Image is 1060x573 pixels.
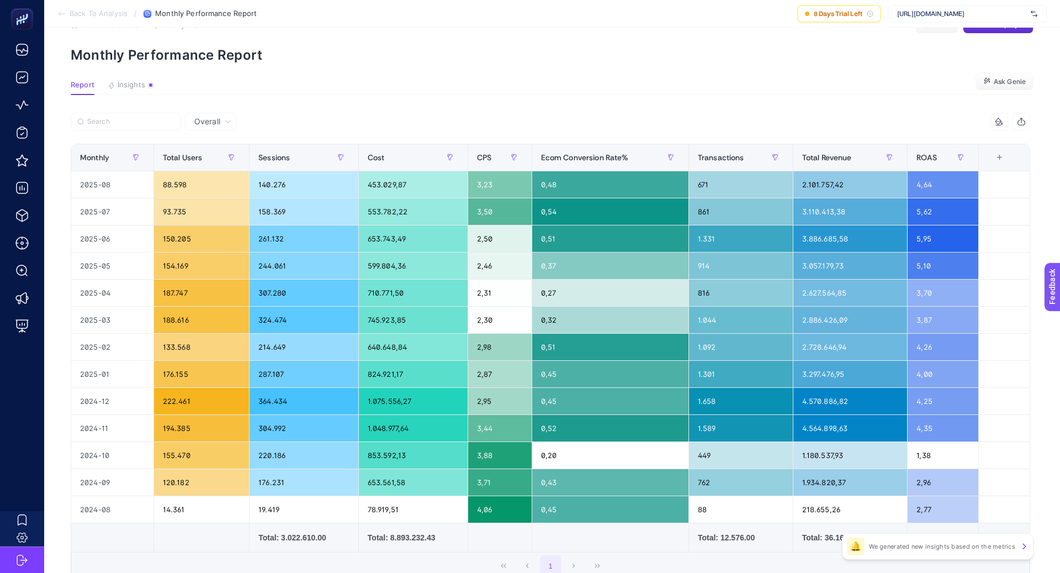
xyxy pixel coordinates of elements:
[532,415,688,441] div: 0,52
[71,496,153,523] div: 2024-08
[154,334,249,360] div: 133.568
[793,225,908,252] div: 3.886.685,58
[468,171,532,198] div: 3,23
[87,118,174,126] input: Search
[368,532,459,543] div: Total: 8.893.232.43
[468,307,532,333] div: 2,30
[908,334,978,360] div: 4,26
[468,253,532,279] div: 2,46
[250,361,358,387] div: 287.107
[71,469,153,496] div: 2024-09
[71,225,153,252] div: 2025-06
[689,469,793,496] div: 762
[250,280,358,306] div: 307.280
[689,442,793,469] div: 449
[154,171,249,198] div: 88.598
[194,116,220,127] span: Overall
[814,9,862,18] span: 8 Days Trial Left
[532,496,688,523] div: 0,45
[154,253,249,279] div: 154.169
[71,81,94,90] span: Report
[71,361,153,387] div: 2025-01
[71,442,153,469] div: 2024-10
[847,538,865,555] div: 🔔
[468,496,532,523] div: 4,06
[154,198,249,225] div: 93.735
[908,361,978,387] div: 4,00
[532,198,688,225] div: 0,54
[359,442,468,469] div: 853.592,13
[793,334,908,360] div: 2.728.646,94
[698,153,744,162] span: Transactions
[1031,8,1037,19] img: svg%3e
[689,198,793,225] div: 861
[258,532,349,543] div: Total: 3.022.610.00
[250,442,358,469] div: 220.186
[250,225,358,252] div: 261.132
[71,253,153,279] div: 2025-05
[468,442,532,469] div: 3,88
[793,171,908,198] div: 2.101.757,42
[468,361,532,387] div: 2,87
[689,334,793,360] div: 1.092
[532,442,688,469] div: 0,20
[468,198,532,225] div: 3,50
[532,225,688,252] div: 0,51
[793,496,908,523] div: 218.655,26
[250,198,358,225] div: 158.369
[7,3,42,12] span: Feedback
[908,225,978,252] div: 5,95
[368,153,385,162] span: Cost
[71,334,153,360] div: 2025-02
[359,198,468,225] div: 553.782,22
[359,334,468,360] div: 640.648,84
[532,361,688,387] div: 0,45
[793,469,908,496] div: 1.934.820,37
[468,225,532,252] div: 2,50
[70,9,128,18] span: Back To Analysis
[541,153,629,162] span: Ecom Conversion Rate%
[689,253,793,279] div: 914
[155,9,257,18] span: Monthly Performance Report
[689,225,793,252] div: 1.331
[154,361,249,387] div: 176.155
[793,442,908,469] div: 1.180.537,93
[802,153,852,162] span: Total Revenue
[916,153,937,162] span: ROAS
[154,442,249,469] div: 155.470
[689,307,793,333] div: 1.044
[793,307,908,333] div: 2.886.426,09
[71,47,1033,63] p: Monthly Performance Report
[908,171,978,198] div: 4,64
[359,307,468,333] div: 745.923,85
[250,171,358,198] div: 140.276
[989,153,1010,162] div: +
[988,153,997,177] div: 9 items selected
[468,469,532,496] div: 3,71
[71,415,153,441] div: 2024-11
[154,225,249,252] div: 150.205
[359,225,468,252] div: 653.743,49
[532,253,688,279] div: 0,37
[793,361,908,387] div: 3.297.476,95
[532,388,688,414] div: 0,45
[163,153,203,162] span: Total Users
[154,388,249,414] div: 222.461
[908,415,978,441] div: 4,35
[359,415,468,441] div: 1.048.977,64
[154,469,249,496] div: 120.182
[468,280,532,306] div: 2,31
[802,532,899,543] div: Total: 36.165.949.95
[994,77,1026,86] span: Ask Genie
[793,415,908,441] div: 4.564.898,63
[71,280,153,306] div: 2025-04
[154,307,249,333] div: 188.616
[908,307,978,333] div: 3,87
[689,280,793,306] div: 816
[359,171,468,198] div: 453.029,87
[71,198,153,225] div: 2025-07
[869,542,1015,551] p: We generated new insights based on the metrics
[793,388,908,414] div: 4.570.886,82
[250,469,358,496] div: 176.231
[793,198,908,225] div: 3.110.413,38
